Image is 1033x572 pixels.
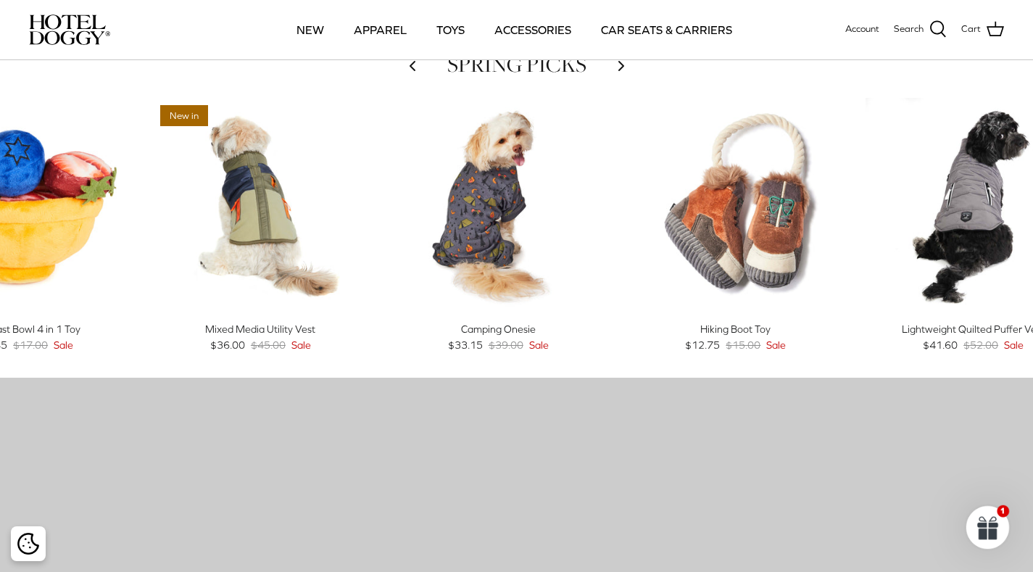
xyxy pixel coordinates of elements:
[1004,337,1024,353] span: Sale
[17,533,39,555] img: Cookie policy
[54,337,73,353] span: Sale
[628,321,844,354] a: Hiking Boot Toy $12.75 $15.00 Sale
[481,5,584,54] a: ACCESSORIES
[291,337,311,353] span: Sale
[153,98,369,314] a: Mixed Media Utility Vest
[11,526,46,561] div: Cookie policy
[894,22,924,37] span: Search
[529,337,549,353] span: Sale
[341,5,420,54] a: APPAREL
[685,337,720,353] span: $12.75
[210,337,245,353] span: $36.00
[923,337,958,353] span: $41.60
[628,98,844,314] a: Hiking Boot Toy
[489,337,523,353] span: $39.00
[894,20,947,39] a: Search
[390,321,606,337] div: Camping Onesie
[963,337,998,353] span: $52.00
[153,321,369,337] div: Mixed Media Utility Vest
[251,337,286,353] span: $45.00
[635,105,686,126] span: 15% off
[845,22,879,37] a: Account
[447,50,586,79] a: SPRING PICKS
[13,337,48,353] span: $17.00
[873,105,924,126] span: 20% off
[588,5,745,54] a: CAR SEATS & CARRIERS
[29,14,110,45] img: hoteldoggycom
[215,5,813,54] div: Primary navigation
[766,337,786,353] span: Sale
[283,5,337,54] a: NEW
[160,105,208,126] span: New in
[961,22,981,37] span: Cart
[390,98,606,314] a: Camping Onesie
[845,23,879,34] span: Account
[628,321,844,337] div: Hiking Boot Toy
[448,337,483,353] span: $33.15
[15,531,41,557] button: Cookie policy
[397,105,449,126] span: 15% off
[961,20,1004,39] a: Cart
[390,321,606,354] a: Camping Onesie $33.15 $39.00 Sale
[423,5,478,54] a: TOYS
[726,337,760,353] span: $15.00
